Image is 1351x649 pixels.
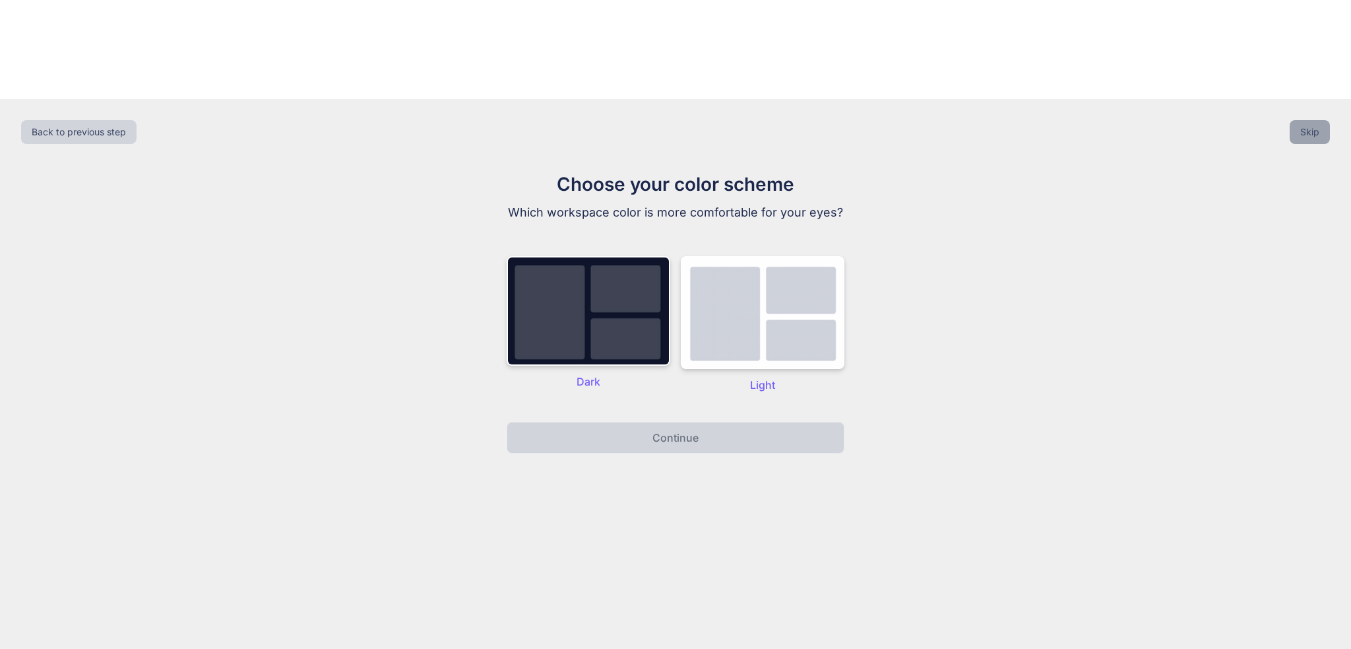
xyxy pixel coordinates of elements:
[507,422,844,454] button: Continue
[21,120,137,144] button: Back to previous step
[454,203,897,222] p: Which workspace color is more comfortable for your eyes?
[681,377,844,393] p: Light
[681,256,844,369] img: dark
[507,256,670,366] img: dark
[1290,120,1330,144] button: Skip
[652,430,699,446] p: Continue
[454,170,897,198] h1: Choose your color scheme
[507,374,670,390] p: Dark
